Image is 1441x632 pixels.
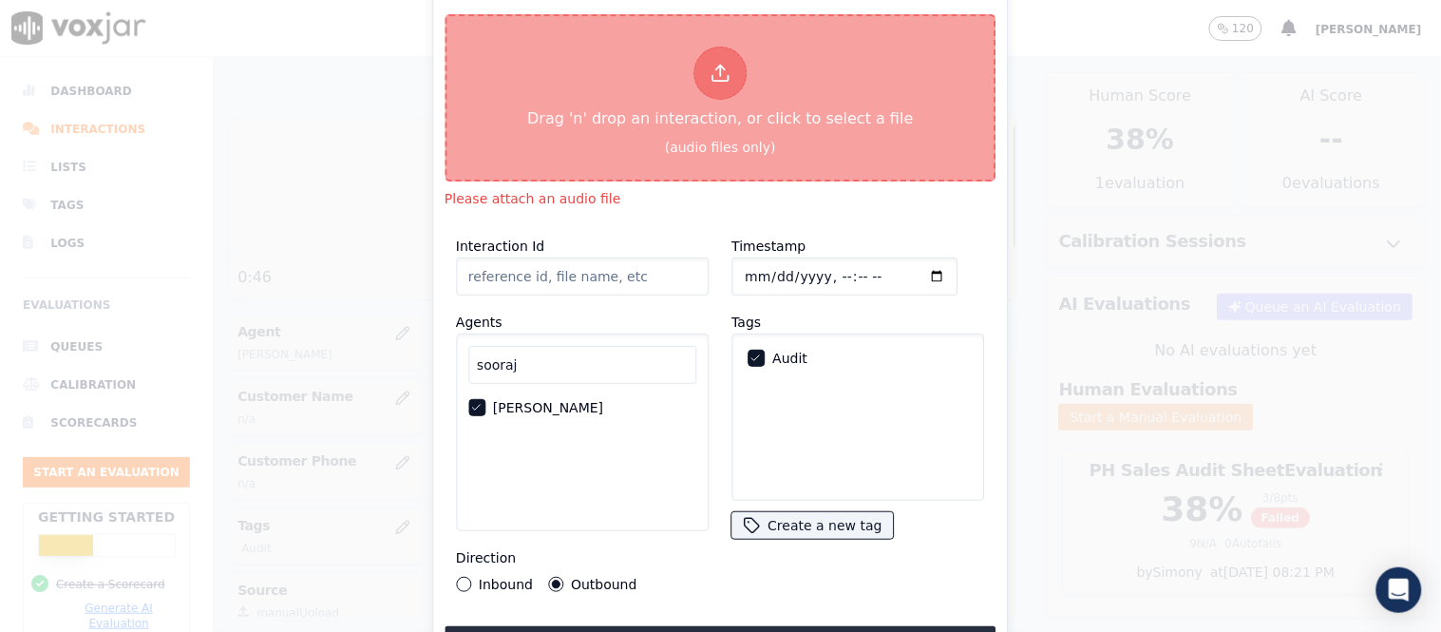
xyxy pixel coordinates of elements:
[1376,567,1422,613] div: Open Intercom Messenger
[456,550,516,565] label: Direction
[731,315,761,330] label: Tags
[456,258,709,296] input: reference id, file name, etc
[772,352,807,365] label: Audit
[665,138,776,157] div: (audio files only)
[479,578,533,591] label: Inbound
[731,512,893,539] button: Create a new tag
[731,239,806,254] label: Timestamp
[445,189,996,208] div: Please attach an audio file
[493,401,603,414] label: [PERSON_NAME]
[456,315,502,330] label: Agents
[571,578,636,591] label: Outbound
[445,14,996,182] button: Drag 'n' drop an interaction, or click to select a file (audio files only)
[456,239,544,254] label: Interaction Id
[520,39,920,138] div: Drag 'n' drop an interaction, or click to select a file
[468,346,696,384] input: Search Agents...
